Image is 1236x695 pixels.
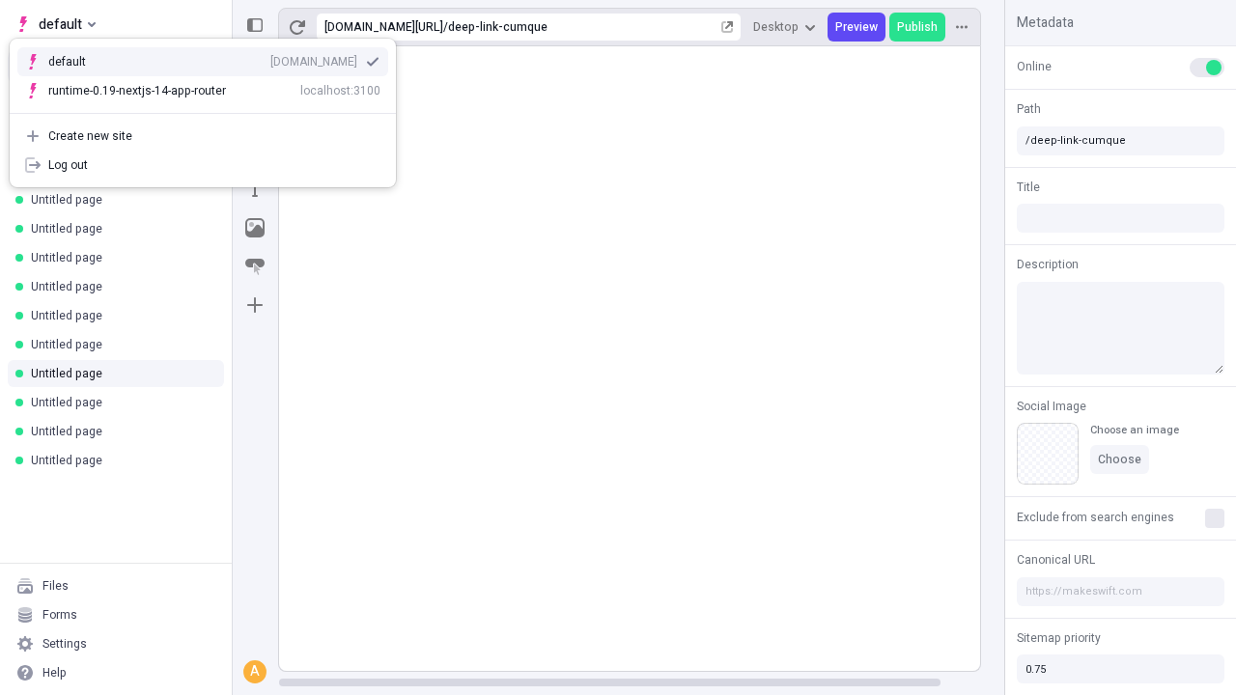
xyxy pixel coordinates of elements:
button: Button [238,249,272,284]
div: Untitled page [31,366,209,381]
div: Untitled page [31,424,209,439]
span: Description [1017,256,1079,273]
div: Untitled page [31,395,209,410]
div: Untitled page [31,279,209,294]
button: Choose [1090,445,1149,474]
div: Untitled page [31,192,209,208]
span: Social Image [1017,398,1086,415]
button: Image [238,210,272,245]
div: runtime-0.19-nextjs-14-app-router [48,83,226,98]
span: Online [1017,58,1052,75]
div: Suggestions [10,40,396,113]
div: deep-link-cumque [448,19,717,35]
button: Desktop [745,13,824,42]
div: [URL][DOMAIN_NAME] [324,19,443,35]
div: Untitled page [31,453,209,468]
span: Publish [897,19,938,35]
button: Preview [828,13,885,42]
div: Forms [42,607,77,623]
div: Files [42,578,69,594]
div: Choose an image [1090,423,1179,437]
div: Untitled page [31,337,209,352]
div: Settings [42,636,87,652]
span: Canonical URL [1017,551,1095,569]
div: default [48,54,116,69]
div: localhost:3100 [300,83,380,98]
span: Sitemap priority [1017,629,1101,647]
span: Choose [1098,452,1141,467]
span: default [39,13,82,36]
button: Text [238,172,272,207]
span: Path [1017,100,1041,118]
span: Title [1017,179,1040,196]
span: Desktop [753,19,799,35]
div: A [245,662,265,681]
button: Publish [889,13,945,42]
input: https://makeswift.com [1017,577,1224,606]
button: Select site [8,10,103,39]
div: Untitled page [31,221,209,236]
div: Untitled page [31,308,209,323]
div: Help [42,665,67,681]
span: Exclude from search engines [1017,509,1174,526]
span: Preview [835,19,878,35]
div: [DOMAIN_NAME] [270,54,357,69]
div: / [443,19,448,35]
div: Untitled page [31,250,209,265]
